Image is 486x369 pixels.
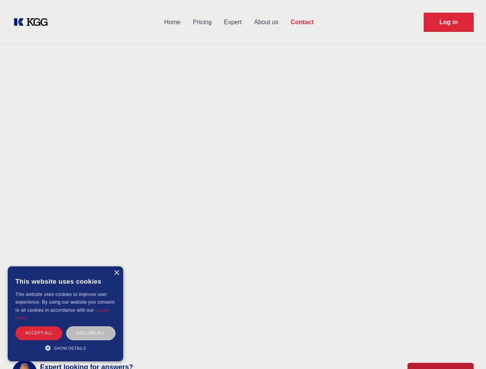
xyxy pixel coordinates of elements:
[31,259,107,268] a: @knowledgegategroup
[158,12,187,32] a: Home
[205,332,434,351] button: Let's talk
[326,136,434,144] label: Last Name*
[9,81,477,96] h2: Contact
[372,312,409,319] a: Cookie Policy
[187,12,218,32] a: Pricing
[205,224,313,231] label: Phone Number*
[226,206,261,214] div: I am an expert
[45,231,100,241] a: [PHONE_NUMBER]
[12,16,54,28] a: KOL Knowledge Platform: Talk to Key External Experts (KEE)
[226,311,411,321] p: By selecting this, you agree to the and .
[15,292,114,313] span: This website uses cookies to improve user experience. By using our website you consent to all coo...
[45,245,149,254] a: [EMAIL_ADDRESS][DOMAIN_NAME]
[284,12,320,32] a: Contact
[15,344,115,352] div: Show details
[31,213,182,222] p: [GEOGRAPHIC_DATA], [GEOGRAPHIC_DATA]
[31,182,182,191] p: We would love to hear from you.
[205,258,434,266] label: Message
[31,204,182,213] p: [PERSON_NAME][STREET_ADDRESS],
[320,312,359,319] a: Privacy Policy
[205,136,313,144] label: First Name*
[15,308,109,320] a: Cookie Policy
[31,164,182,178] h2: Contact Information
[15,272,115,291] div: This website uses cookies
[424,13,474,32] a: Request Demo
[448,332,486,369] iframe: Chat Widget
[114,270,119,276] div: Close
[9,102,477,111] p: Any questions or remarks? Just write us a message and we will get back to you as soon as possible!
[326,224,434,231] label: Organization*
[66,326,115,340] div: Decline all
[15,326,62,340] div: Accept all
[205,171,434,178] label: Email*
[54,346,86,351] span: Show details
[218,12,248,32] a: Expert
[248,12,284,32] a: About us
